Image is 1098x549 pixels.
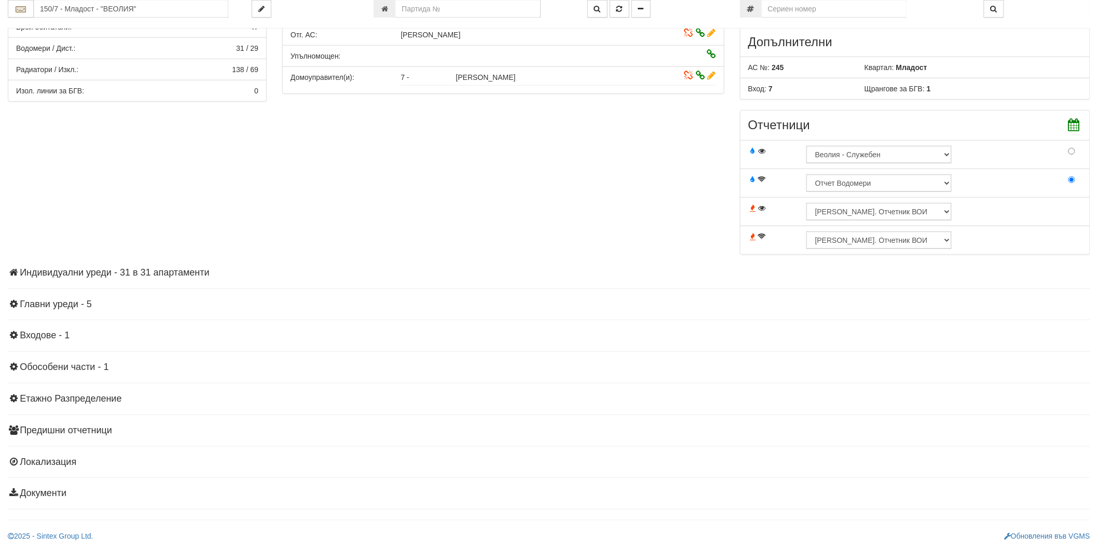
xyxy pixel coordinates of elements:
span: 7 - [401,73,409,81]
span: [PERSON_NAME] [456,73,516,81]
h4: Документи [8,488,1090,499]
b: 245 [772,63,784,72]
h4: Обособени части - 1 [8,362,1090,373]
span: Вход: [748,85,767,93]
span: 0 [254,87,258,95]
span: Домоуправител(и): [291,73,354,81]
span: 138 / 69 [232,65,258,74]
h4: Етажно Разпределение [8,394,1090,404]
h4: Индивидуални уреди - 31 в 31 апартаменти [8,268,1090,278]
a: Обновления във VGMS [1004,532,1090,540]
h4: Главни уреди - 5 [8,299,1090,310]
b: Младост [896,63,927,72]
a: 2025 - Sintex Group Ltd. [8,532,93,540]
h4: Входове - 1 [8,331,1090,341]
span: Отговорник АС [291,31,318,39]
span: Водомери / Дист.: [16,44,75,52]
span: Щрангове за БГВ: [864,85,925,93]
h3: Допълнителни [748,35,1082,49]
span: Радиатори / Изкл.: [16,65,78,74]
b: 7 [768,85,773,93]
b: 1 [927,85,931,93]
h3: Отчетници [748,118,1082,132]
h4: Предишни отчетници [8,426,1090,436]
span: 47 [250,23,258,31]
span: АС №: [748,63,770,72]
span: Упълномощен: [291,52,340,60]
span: Брой обитатели: [16,23,72,31]
h4: Локализация [8,457,1090,468]
span: Квартал: [864,63,894,72]
span: 31 / 29 [236,44,258,52]
span: Изол. линии за БГВ: [16,87,84,95]
span: [PERSON_NAME] [401,31,460,39]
